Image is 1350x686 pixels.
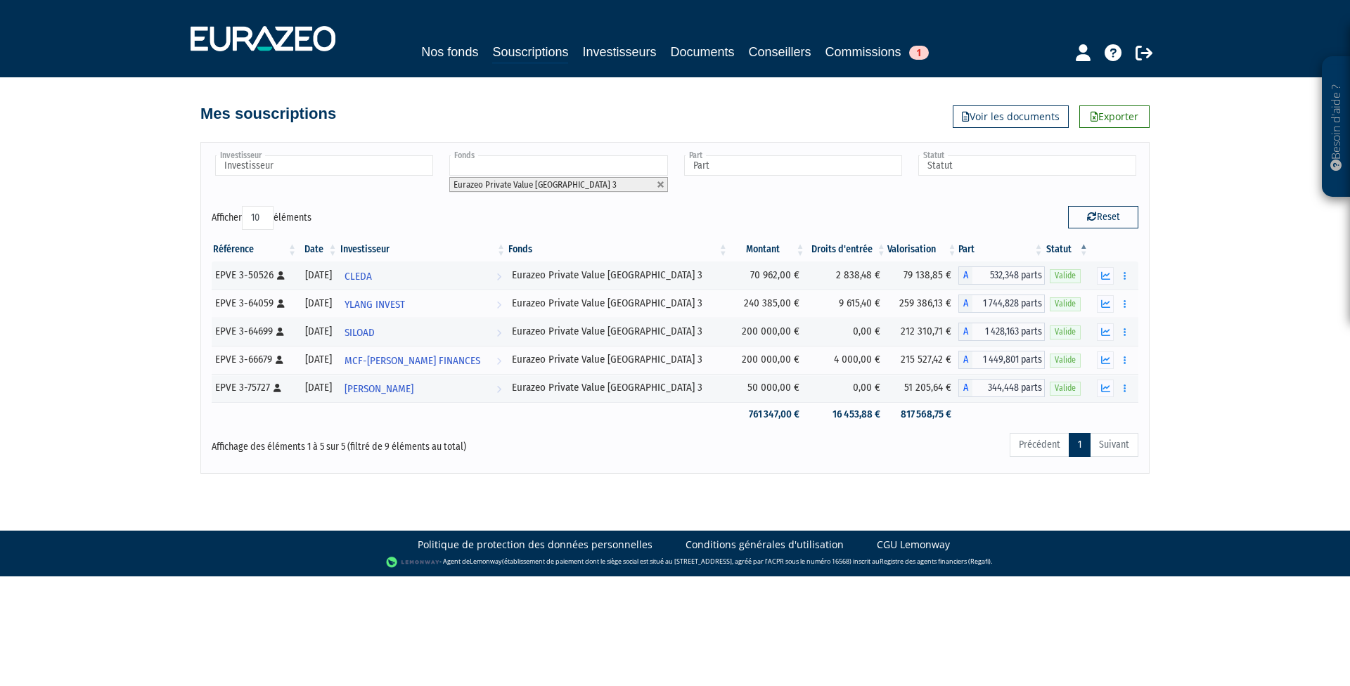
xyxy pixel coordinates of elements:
[729,261,806,290] td: 70 962,00 €
[496,292,501,318] i: Voir l'investisseur
[470,557,502,566] a: Lemonway
[972,351,1045,369] span: 1 449,801 parts
[215,324,293,339] div: EPVE 3-64699
[1079,105,1150,128] a: Exporter
[303,324,334,339] div: [DATE]
[14,555,1336,569] div: - Agent de (établissement de paiement dont le siège social est situé au [STREET_ADDRESS], agréé p...
[806,346,887,374] td: 4 000,00 €
[274,384,281,392] i: [Français] Personne physique
[303,296,334,311] div: [DATE]
[276,328,284,336] i: [Français] Personne physique
[303,380,334,395] div: [DATE]
[339,318,507,346] a: SILOAD
[418,538,652,552] a: Politique de protection des données personnelles
[345,376,413,402] span: [PERSON_NAME]
[958,295,972,313] span: A
[972,295,1045,313] span: 1 744,828 parts
[887,318,958,346] td: 212 310,71 €
[212,206,311,230] label: Afficher éléments
[958,379,972,397] span: A
[345,292,405,318] span: YLANG INVEST
[421,42,478,62] a: Nos fonds
[303,352,334,367] div: [DATE]
[215,296,293,311] div: EPVE 3-64059
[729,290,806,318] td: 240 385,00 €
[345,320,375,346] span: SILOAD
[806,261,887,290] td: 2 838,48 €
[887,238,958,261] th: Valorisation: activer pour trier la colonne par ordre croissant
[1050,269,1081,283] span: Valide
[454,179,617,190] span: Eurazeo Private Value [GEOGRAPHIC_DATA] 3
[729,318,806,346] td: 200 000,00 €
[1045,238,1090,261] th: Statut : activer pour trier la colonne par ordre d&eacute;croissant
[512,296,724,311] div: Eurazeo Private Value [GEOGRAPHIC_DATA] 3
[825,42,929,62] a: Commissions1
[806,238,887,261] th: Droits d'entrée: activer pour trier la colonne par ordre croissant
[496,264,501,290] i: Voir l'investisseur
[191,26,335,51] img: 1732889491-logotype_eurazeo_blanc_rvb.png
[492,42,568,64] a: Souscriptions
[972,379,1045,397] span: 344,448 parts
[958,266,1045,285] div: A - Eurazeo Private Value Europe 3
[212,432,586,454] div: Affichage des éléments 1 à 5 sur 5 (filtré de 9 éléments au total)
[806,374,887,402] td: 0,00 €
[806,402,887,427] td: 16 453,88 €
[887,374,958,402] td: 51 205,64 €
[749,42,811,62] a: Conseillers
[806,318,887,346] td: 0,00 €
[345,264,372,290] span: CLEDA
[729,238,806,261] th: Montant: activer pour trier la colonne par ordre croissant
[200,105,336,122] h4: Mes souscriptions
[496,320,501,346] i: Voir l'investisseur
[512,268,724,283] div: Eurazeo Private Value [GEOGRAPHIC_DATA] 3
[1050,382,1081,395] span: Valide
[339,261,507,290] a: CLEDA
[339,290,507,318] a: YLANG INVEST
[277,299,285,308] i: [Français] Personne physique
[277,271,285,280] i: [Français] Personne physique
[887,402,958,427] td: 817 568,75 €
[958,379,1045,397] div: A - Eurazeo Private Value Europe 3
[909,46,929,60] span: 1
[958,323,1045,341] div: A - Eurazeo Private Value Europe 3
[953,105,1069,128] a: Voir les documents
[512,380,724,395] div: Eurazeo Private Value [GEOGRAPHIC_DATA] 3
[303,268,334,283] div: [DATE]
[276,356,283,364] i: [Français] Personne physique
[958,351,1045,369] div: A - Eurazeo Private Value Europe 3
[582,42,656,62] a: Investisseurs
[215,352,293,367] div: EPVE 3-66679
[958,266,972,285] span: A
[496,348,501,374] i: Voir l'investisseur
[215,268,293,283] div: EPVE 3-50526
[1050,354,1081,367] span: Valide
[877,538,950,552] a: CGU Lemonway
[958,295,1045,313] div: A - Eurazeo Private Value Europe 3
[1328,64,1344,190] p: Besoin d'aide ?
[958,323,972,341] span: A
[880,557,991,566] a: Registre des agents financiers (Regafi)
[339,238,507,261] th: Investisseur: activer pour trier la colonne par ordre croissant
[972,323,1045,341] span: 1 428,163 parts
[1050,297,1081,311] span: Valide
[215,380,293,395] div: EPVE 3-75727
[958,351,972,369] span: A
[507,238,729,261] th: Fonds: activer pour trier la colonne par ordre croissant
[958,238,1045,261] th: Part: activer pour trier la colonne par ordre croissant
[806,290,887,318] td: 9 615,40 €
[729,374,806,402] td: 50 000,00 €
[512,352,724,367] div: Eurazeo Private Value [GEOGRAPHIC_DATA] 3
[242,206,274,230] select: Afficheréléments
[887,290,958,318] td: 259 386,13 €
[972,266,1045,285] span: 532,348 parts
[339,374,507,402] a: [PERSON_NAME]
[298,238,339,261] th: Date: activer pour trier la colonne par ordre croissant
[386,555,440,569] img: logo-lemonway.png
[887,261,958,290] td: 79 138,85 €
[345,348,480,374] span: MCF-[PERSON_NAME] FINANCES
[671,42,735,62] a: Documents
[1069,433,1091,457] a: 1
[729,346,806,374] td: 200 000,00 €
[1068,206,1138,228] button: Reset
[339,346,507,374] a: MCF-[PERSON_NAME] FINANCES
